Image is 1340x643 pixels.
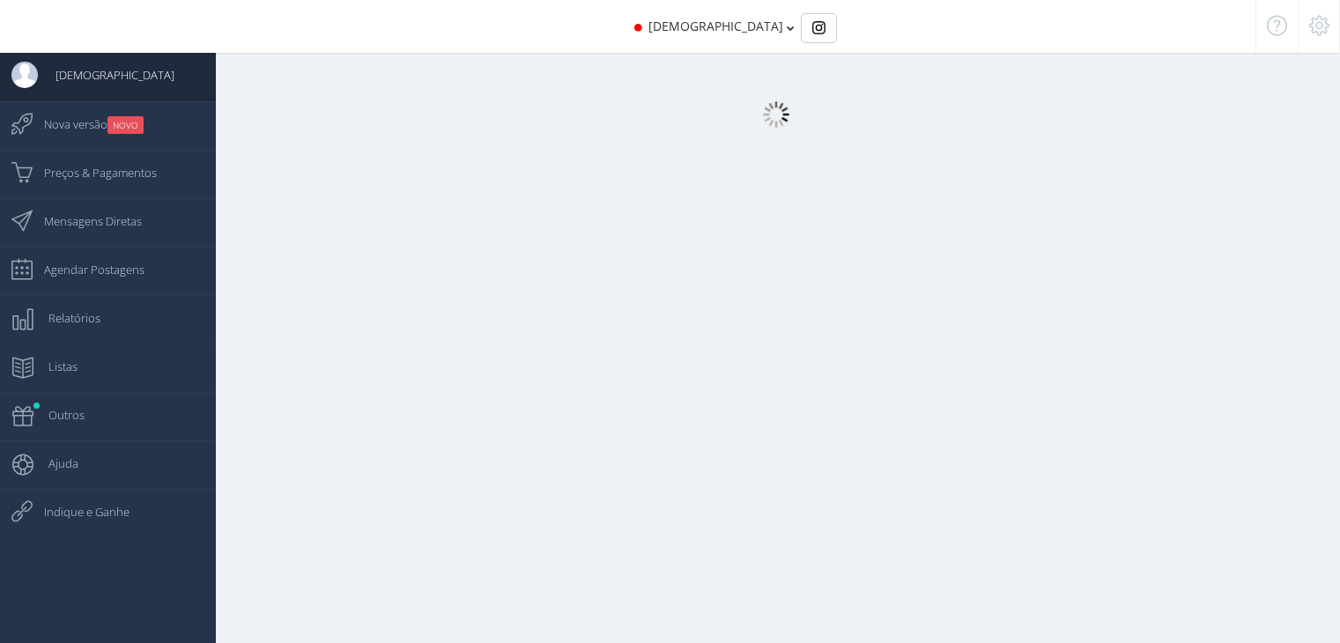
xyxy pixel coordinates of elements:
span: [DEMOGRAPHIC_DATA] [38,53,174,97]
span: [DEMOGRAPHIC_DATA] [648,18,783,34]
span: Ajuda [31,441,78,485]
span: Preços & Pagamentos [26,151,157,195]
span: Relatórios [31,296,100,340]
img: Instagram_simple_icon.svg [812,21,825,34]
span: Listas [31,344,78,388]
span: Nova versão [26,102,144,146]
span: Outros [31,393,85,437]
small: NOVO [107,116,144,134]
span: Mensagens Diretas [26,199,142,243]
span: Indique e Ganhe [26,490,130,534]
span: Agendar Postagens [26,248,144,292]
div: Basic example [801,13,837,43]
img: loader.gif [763,101,789,128]
img: User Image [11,62,38,88]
